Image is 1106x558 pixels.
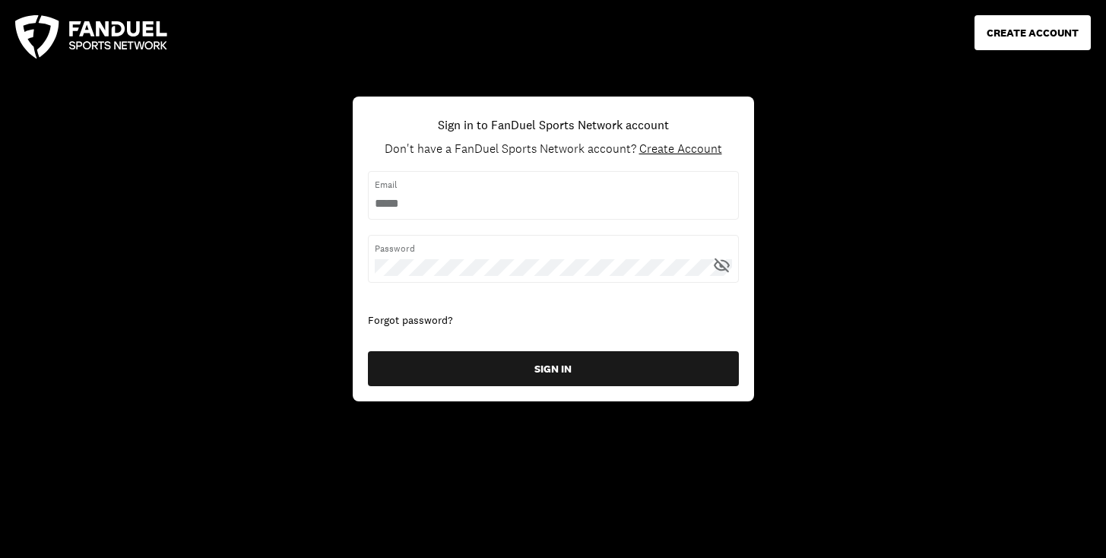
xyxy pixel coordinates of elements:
h1: Sign in to FanDuel Sports Network account [438,116,669,134]
button: SIGN IN [368,351,739,386]
span: Password [375,242,732,255]
div: Forgot password? [368,313,739,328]
button: CREATE ACCOUNT [974,15,1091,50]
div: Don't have a FanDuel Sports Network account? [385,141,722,156]
span: Email [375,178,732,192]
span: Create Account [639,141,722,157]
